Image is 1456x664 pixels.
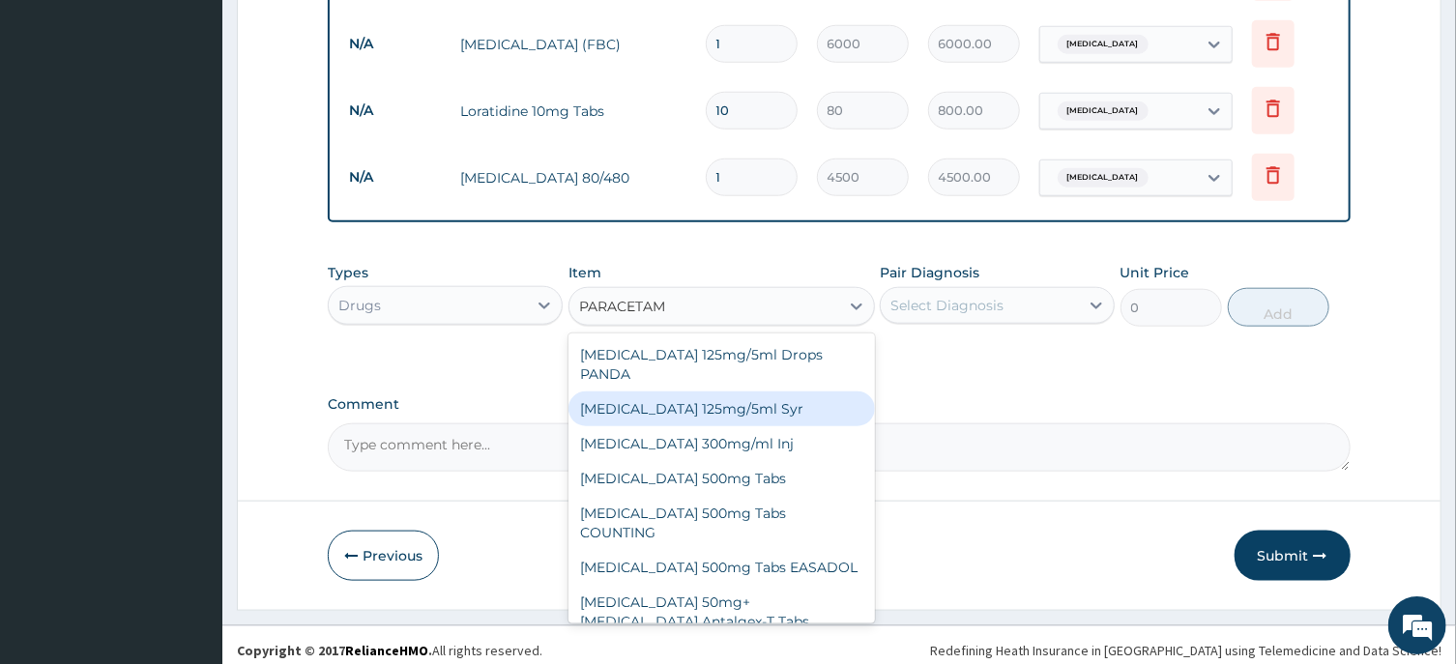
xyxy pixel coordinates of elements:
[880,263,979,282] label: Pair Diagnosis
[1121,263,1190,282] label: Unit Price
[568,391,875,426] div: [MEDICAL_DATA] 125mg/5ml Syr
[345,642,428,659] a: RelianceHMO
[568,337,875,391] div: [MEDICAL_DATA] 125mg/5ml Drops PANDA
[1058,101,1149,121] span: [MEDICAL_DATA]
[1228,288,1330,327] button: Add
[10,451,368,519] textarea: Type your message and hit 'Enter'
[339,159,451,195] td: N/A
[451,92,695,130] td: Loratidine 10mg Tabs
[339,93,451,129] td: N/A
[568,426,875,461] div: [MEDICAL_DATA] 300mg/ml Inj
[568,496,875,550] div: [MEDICAL_DATA] 500mg Tabs COUNTING
[930,641,1441,660] div: Redefining Heath Insurance in [GEOGRAPHIC_DATA] using Telemedicine and Data Science!
[328,396,1350,413] label: Comment
[451,25,695,64] td: [MEDICAL_DATA] (FBC)
[568,461,875,496] div: [MEDICAL_DATA] 500mg Tabs
[328,265,368,281] label: Types
[237,642,432,659] strong: Copyright © 2017 .
[1058,168,1149,188] span: [MEDICAL_DATA]
[568,585,875,639] div: [MEDICAL_DATA] 50mg+[MEDICAL_DATA] Antalgex-T Tabs
[317,10,364,56] div: Minimize live chat window
[1235,531,1351,581] button: Submit
[568,550,875,585] div: [MEDICAL_DATA] 500mg Tabs EASADOL
[328,531,439,581] button: Previous
[339,26,451,62] td: N/A
[451,159,695,197] td: [MEDICAL_DATA] 80/480
[101,108,325,133] div: Chat with us now
[338,296,381,315] div: Drugs
[112,205,267,400] span: We're online!
[568,263,601,282] label: Item
[1058,35,1149,54] span: [MEDICAL_DATA]
[890,296,1004,315] div: Select Diagnosis
[36,97,78,145] img: d_794563401_company_1708531726252_794563401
